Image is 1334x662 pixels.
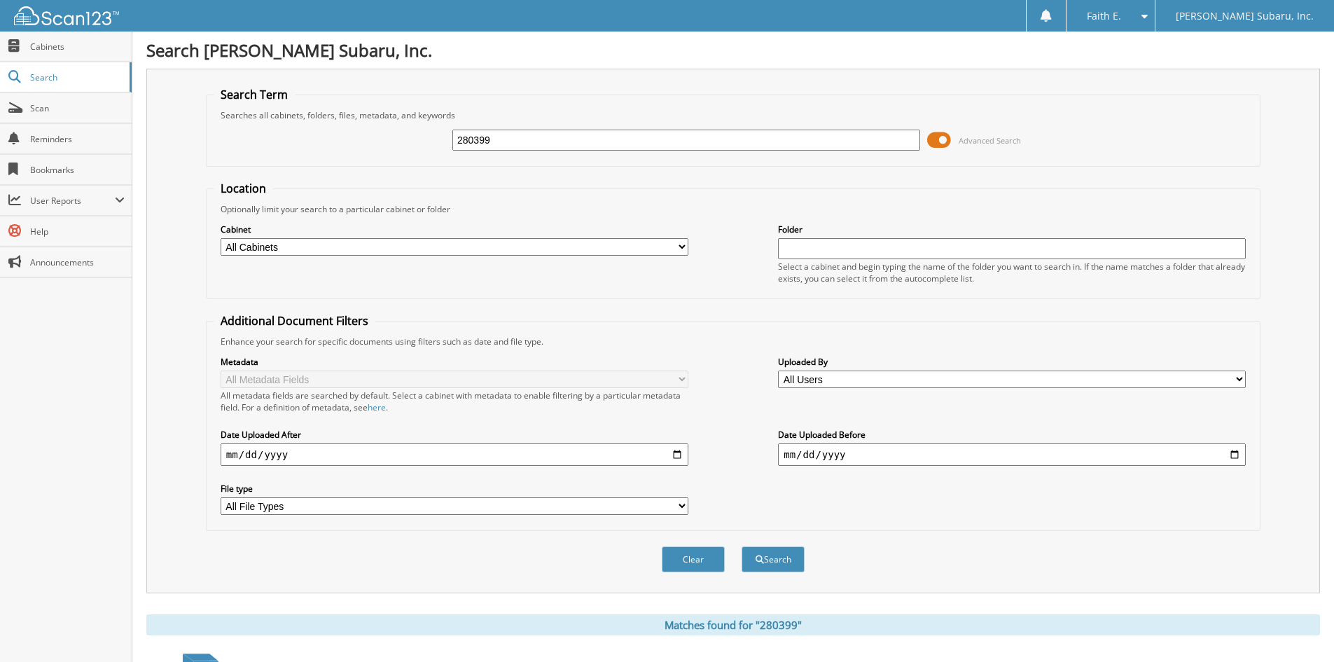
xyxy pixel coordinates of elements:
div: Enhance your search for specific documents using filters such as date and file type. [214,336,1253,347]
button: Clear [662,546,725,572]
div: Matches found for "280399" [146,614,1320,635]
a: here [368,401,386,413]
span: Advanced Search [959,135,1021,146]
label: Cabinet [221,223,688,235]
legend: Search Term [214,87,295,102]
div: Searches all cabinets, folders, files, metadata, and keywords [214,109,1253,121]
label: File type [221,483,688,495]
div: Optionally limit your search to a particular cabinet or folder [214,203,1253,215]
input: end [778,443,1246,466]
span: Bookmarks [30,164,125,176]
span: Search [30,71,123,83]
input: start [221,443,688,466]
h1: Search [PERSON_NAME] Subaru, Inc. [146,39,1320,62]
label: Uploaded By [778,356,1246,368]
span: Scan [30,102,125,114]
label: Metadata [221,356,688,368]
span: Reminders [30,133,125,145]
label: Folder [778,223,1246,235]
span: Help [30,226,125,237]
span: Announcements [30,256,125,268]
img: scan123-logo-white.svg [14,6,119,25]
button: Search [742,546,805,572]
div: Select a cabinet and begin typing the name of the folder you want to search in. If the name match... [778,261,1246,284]
label: Date Uploaded After [221,429,688,441]
span: [PERSON_NAME] Subaru, Inc. [1176,12,1314,20]
span: User Reports [30,195,115,207]
span: Faith E. [1087,12,1121,20]
span: Cabinets [30,41,125,53]
label: Date Uploaded Before [778,429,1246,441]
legend: Location [214,181,273,196]
div: All metadata fields are searched by default. Select a cabinet with metadata to enable filtering b... [221,389,688,413]
legend: Additional Document Filters [214,313,375,329]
